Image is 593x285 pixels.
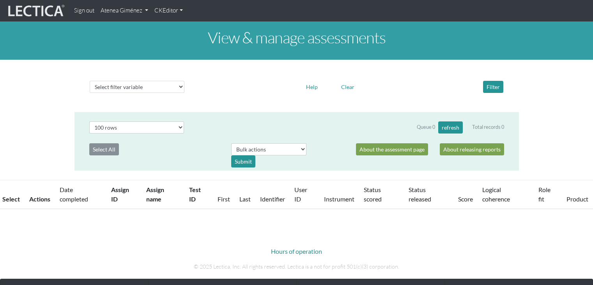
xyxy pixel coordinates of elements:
[356,143,428,155] a: About the assessment page
[106,180,141,209] th: Assign ID
[482,186,510,203] a: Logical coherence
[566,195,588,203] a: Product
[97,3,151,18] a: Atenea Giménez
[483,81,503,93] button: Filter
[303,81,321,93] button: Help
[25,180,55,209] th: Actions
[142,180,184,209] th: Assign name
[409,186,431,203] a: Status released
[440,143,504,155] a: About releasing reports
[417,121,504,134] div: Queue 0 Total records 0
[338,81,358,93] button: Clear
[184,180,213,209] th: Test ID
[260,195,285,203] a: Identifier
[324,195,354,203] a: Instrument
[151,3,186,18] a: CKEditor
[303,82,321,90] a: Help
[294,186,307,203] a: User ID
[271,248,322,255] a: Hours of operation
[80,262,513,271] p: © 2025 Lectica, Inc. All rights reserved. Lectica is a not for profit 501(c)(3) corporation.
[60,186,88,203] a: Date completed
[71,3,97,18] a: Sign out
[231,155,255,167] div: Submit
[438,121,463,134] button: refresh
[458,195,473,203] a: Score
[364,186,382,203] a: Status scored
[89,143,119,155] button: Select All
[239,195,251,203] a: Last
[6,4,65,18] img: lecticalive
[538,186,551,203] a: Role fit
[218,195,230,203] a: First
